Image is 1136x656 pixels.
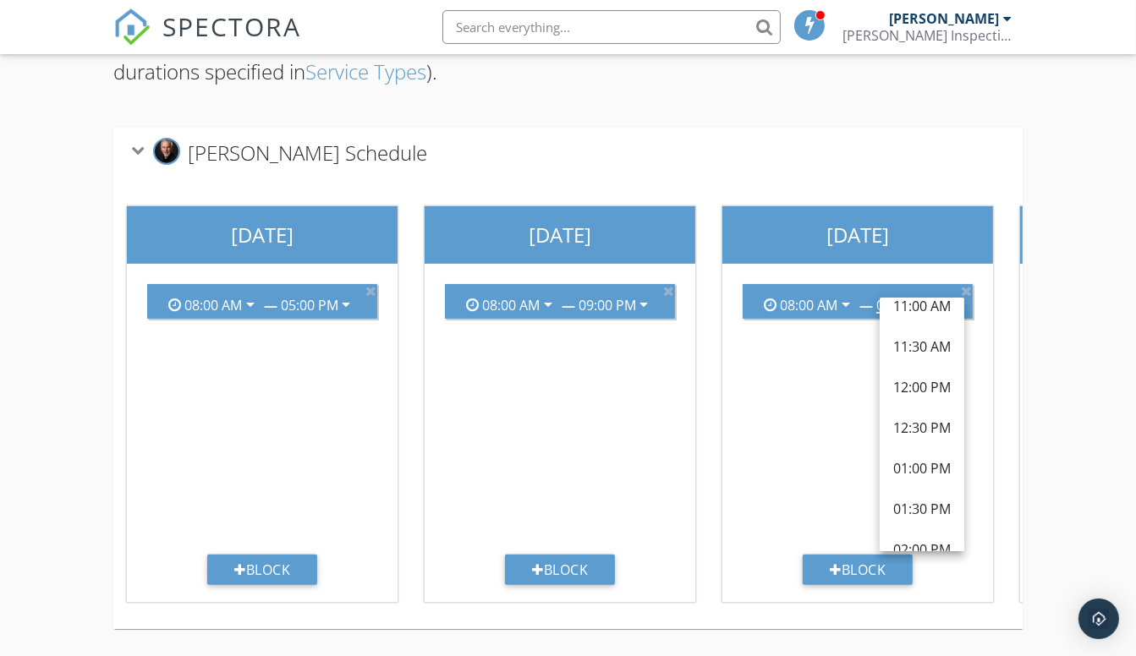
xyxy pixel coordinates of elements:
a: SPECTORA [113,23,301,58]
div: 05:00 PM [281,298,338,313]
i: arrow_drop_down [336,294,356,314]
div: Block [505,555,615,585]
div: 11:00 AM [893,296,951,316]
input: Search everything... [442,10,781,44]
div: 09:00 PM [579,298,636,313]
i: arrow_drop_down [836,294,856,314]
div: [DATE] [425,206,695,264]
div: Open Intercom Messenger [1078,599,1119,639]
img: dj_headshot_22023_20230220_at_7.50.50_am.png [153,138,180,165]
div: 01:00 PM [893,458,951,478]
div: 12:00 PM [893,377,951,397]
div: 01:30 PM [893,499,951,519]
i: arrow_drop_down [538,294,558,314]
i: arrow_drop_down [931,294,952,314]
strong: — [562,296,575,314]
span: SPECTORA [162,8,301,44]
div: Block [803,555,913,585]
div: 08:00 AM [780,298,837,313]
div: 12:30 PM [893,418,951,438]
div: 11:30 AM [893,336,951,357]
strong: — [264,296,277,314]
div: [DATE] [722,206,993,264]
div: [DATE] [127,206,398,264]
img: The Best Home Inspection Software - Spectora [113,8,151,46]
span: [PERSON_NAME] Schedule [188,139,427,167]
i: arrow_drop_down [634,294,654,314]
div: Block [207,555,317,585]
div: 02:00 PM [893,539,951,560]
i: arrow_drop_down [240,294,261,314]
div: Moylan Inspections [842,27,1012,44]
div: 08:00 AM [184,298,242,313]
div: 05:00 PM [876,298,934,313]
div: [PERSON_NAME] [889,10,999,27]
strong: — [859,296,873,314]
div: 08:00 AM [482,298,540,313]
a: Service Types [305,57,426,85]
